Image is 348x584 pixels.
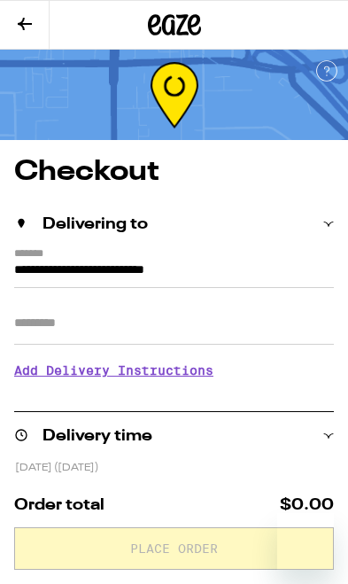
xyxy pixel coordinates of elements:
span: Place Order [130,542,218,555]
h3: Add Delivery Instructions [14,350,334,391]
button: Place Order [14,527,334,570]
h2: Delivering to [43,216,148,232]
span: Order total [14,497,104,513]
h2: Delivery time [43,428,152,444]
p: [DATE] ([DATE]) [15,461,334,475]
iframe: Button to launch messaging window [277,513,334,570]
h1: Checkout [14,158,334,186]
